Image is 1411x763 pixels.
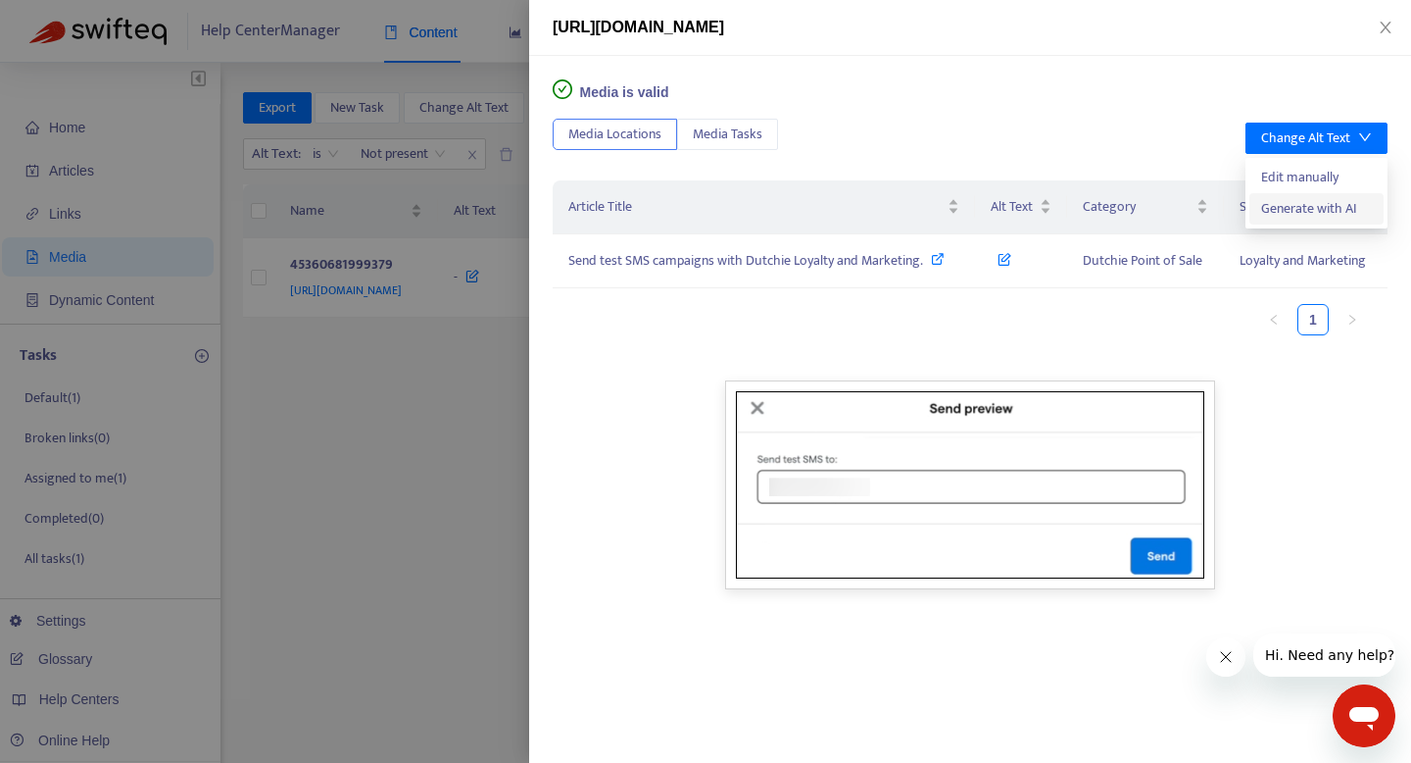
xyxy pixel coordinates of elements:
[1261,127,1350,149] div: Change Alt Text
[1261,167,1372,188] span: Edit manually
[1378,20,1393,35] span: close
[1358,130,1372,144] span: down
[553,79,572,99] span: check-circle
[580,84,669,100] span: Media is valid
[1258,304,1289,335] li: Previous Page
[1297,304,1329,335] li: 1
[725,381,1215,590] img: Unable to display this image
[991,196,1036,218] span: Alt Text
[1268,314,1280,326] span: left
[1258,304,1289,335] button: left
[553,19,724,35] span: [URL][DOMAIN_NAME]
[1333,685,1395,747] iframe: Button to launch messaging window
[677,119,778,150] button: Media Tasks
[568,249,923,272] span: Send test SMS campaigns with Dutchie Loyalty and Marketing.
[1372,19,1399,37] button: Close
[1240,249,1366,272] span: Loyalty and Marketing
[1067,180,1224,234] th: Category
[1083,249,1202,272] span: Dutchie Point of Sale
[693,124,762,145] span: Media Tasks
[975,180,1067,234] th: Alt Text
[1346,314,1358,326] span: right
[1261,198,1372,220] span: Generate with AI
[553,119,677,150] button: Media Locations
[553,180,975,234] th: Article Title
[568,124,661,145] span: Media Locations
[1298,305,1328,334] a: 1
[568,196,944,218] span: Article Title
[1240,196,1356,218] span: Section
[1337,304,1368,335] button: right
[1337,304,1368,335] li: Next Page
[1245,123,1387,154] button: Change Alt Text
[1224,180,1387,234] th: Section
[1083,196,1192,218] span: Category
[1206,637,1245,677] iframe: Close message
[1253,634,1395,677] iframe: Message from company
